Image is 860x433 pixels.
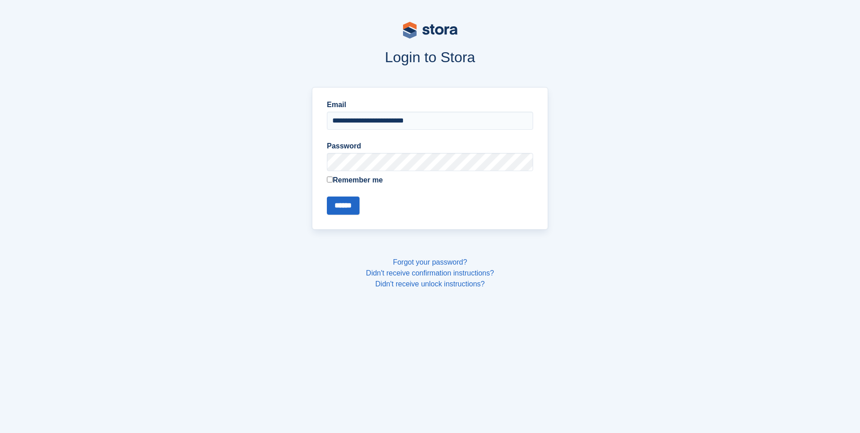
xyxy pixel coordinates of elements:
[139,49,721,65] h1: Login to Stora
[393,258,467,266] a: Forgot your password?
[327,99,533,110] label: Email
[327,141,533,152] label: Password
[375,280,485,288] a: Didn't receive unlock instructions?
[366,269,494,277] a: Didn't receive confirmation instructions?
[403,22,457,39] img: stora-logo-53a41332b3708ae10de48c4981b4e9114cc0af31d8433b30ea865607fb682f29.svg
[327,175,533,186] label: Remember me
[327,177,333,182] input: Remember me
